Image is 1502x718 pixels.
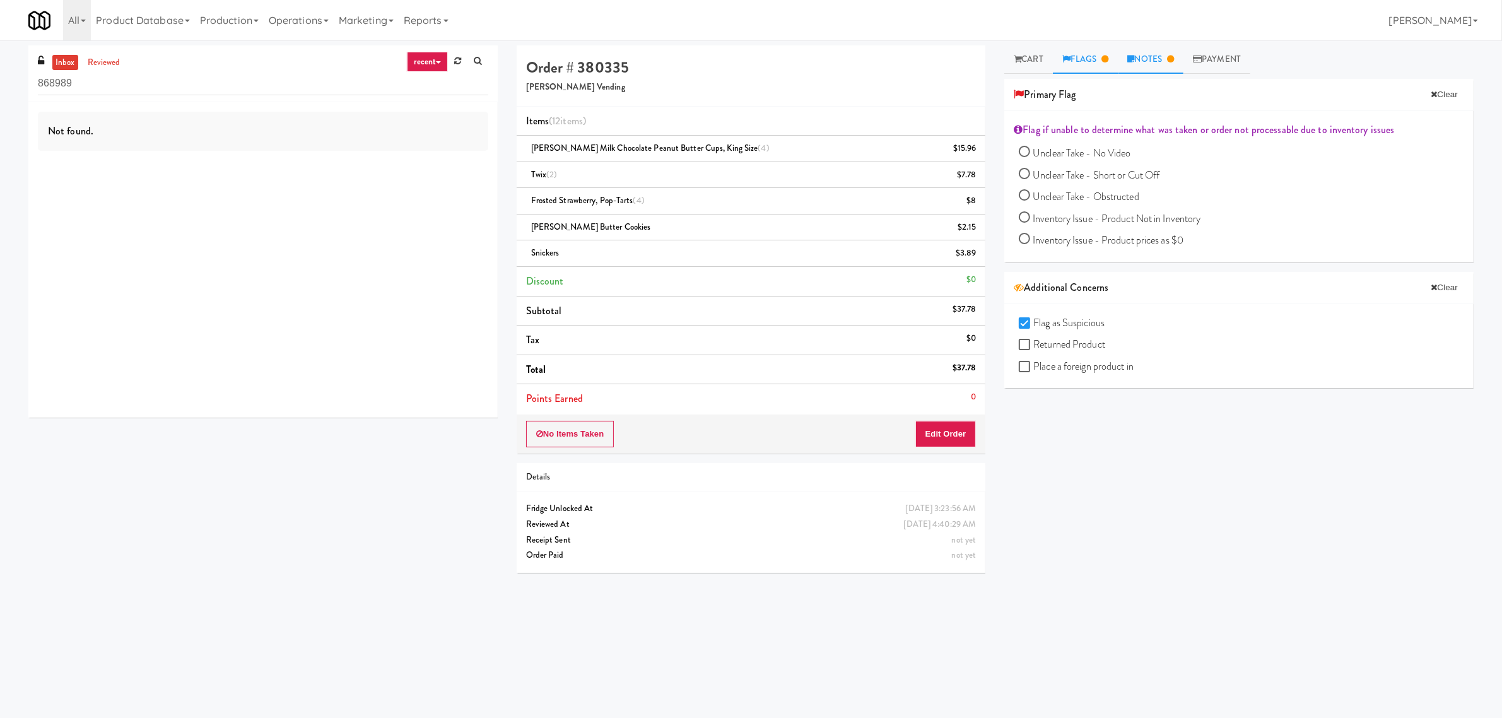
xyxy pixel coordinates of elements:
[971,389,976,405] div: 0
[1033,359,1134,374] span: Place a foreign product in
[526,59,977,76] h4: Order # 380335
[526,421,614,447] button: No Items Taken
[1033,233,1183,247] span: Inventory Issue - Product prices as $0
[1019,235,1030,246] input: Inventory Issue - Product prices as $0
[531,142,770,154] span: [PERSON_NAME] Milk Chocolate Peanut Butter Cups, King Size
[531,168,558,180] span: Twix
[915,421,977,447] button: Edit Order
[52,55,78,71] a: inbox
[966,331,976,346] div: $0
[549,114,586,128] span: (12 )
[526,517,977,533] div: Reviewed At
[1425,85,1464,104] button: Clear
[633,194,645,206] span: (4)
[407,52,449,72] a: recent
[85,55,124,71] a: reviewed
[966,272,976,288] div: $0
[953,360,977,376] div: $37.78
[1019,213,1030,225] input: Inventory Issue - Product Not in Inventory
[1033,211,1200,226] span: Inventory Issue - Product Not in Inventory
[526,114,586,128] span: Items
[560,114,583,128] ng-pluralize: items
[1033,337,1105,351] span: Returned Product
[526,333,539,347] span: Tax
[758,142,769,154] span: (4)
[1053,45,1118,74] a: Flags
[904,517,977,533] div: [DATE] 4:40:29 AM
[28,9,50,32] img: Micromart
[957,167,977,183] div: $7.78
[1019,191,1030,203] input: Unclear Take - Obstructed
[956,245,977,261] div: $3.89
[526,548,977,563] div: Order Paid
[526,274,564,288] span: Discount
[526,83,977,92] h5: [PERSON_NAME] Vending
[1019,170,1030,181] input: Unclear Take - Short or Cut Off
[1033,315,1105,330] span: Flag as Suspicious
[1183,45,1250,74] a: Payment
[906,501,977,517] div: [DATE] 3:23:56 AM
[526,362,546,377] span: Total
[1033,146,1130,160] span: Unclear Take - No Video
[952,549,977,561] span: not yet
[1019,362,1033,372] input: Place a foreign product in
[952,534,977,546] span: not yet
[38,72,488,95] input: Search vision orders
[526,469,977,485] div: Details
[953,302,977,317] div: $37.78
[1019,148,1030,159] input: Unclear Take - No Video
[1118,45,1184,74] a: Notes
[526,501,977,517] div: Fridge Unlocked At
[953,141,977,156] div: $15.96
[1019,340,1033,350] input: Returned Product
[1033,189,1139,204] span: Unclear Take - Obstructed
[1014,121,1464,139] div: Flag if unable to determine what was taken or order not processable due to inventory issues
[546,168,557,180] span: (2)
[531,221,651,233] span: [PERSON_NAME] Butter Cookies
[1014,278,1108,297] span: Additional Concerns
[531,194,645,206] span: Frosted Strawberry, Pop-Tarts
[966,193,976,209] div: $8
[1033,168,1159,182] span: Unclear Take - Short or Cut Off
[531,247,560,259] span: Snickers
[958,220,977,235] div: $2.15
[526,303,562,318] span: Subtotal
[1019,319,1033,329] input: Flag as Suspicious
[1014,85,1076,104] span: Primary Flag
[1425,278,1464,297] button: Clear
[526,533,977,548] div: Receipt Sent
[48,124,93,138] span: Not found.
[526,391,583,406] span: Points Earned
[1004,45,1053,74] a: Cart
